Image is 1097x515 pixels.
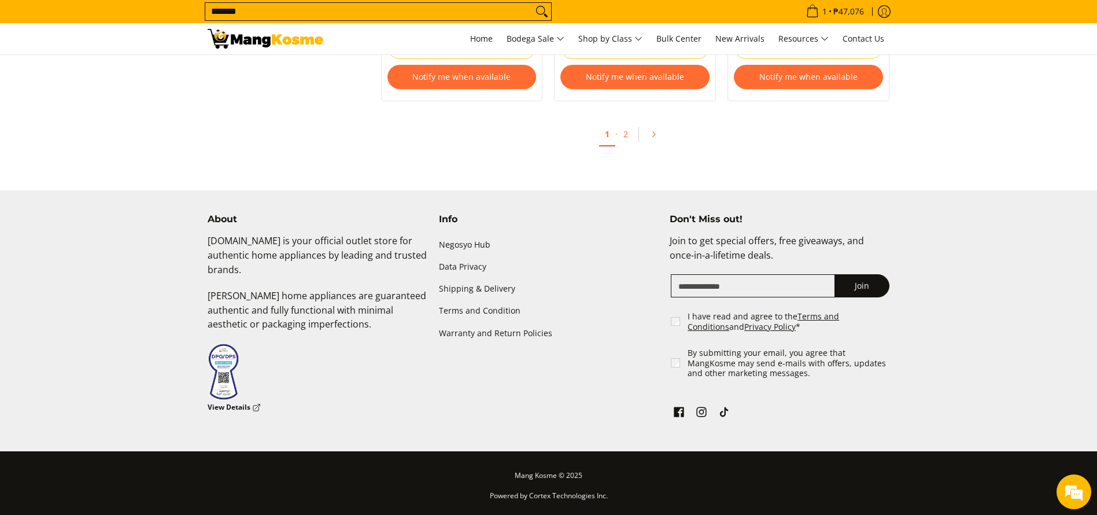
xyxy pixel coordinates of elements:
label: I have read and agree to the and * [688,311,891,332]
a: Privacy Policy [744,321,796,332]
span: · [615,128,618,139]
span: Home [470,33,493,44]
nav: Main Menu [335,23,890,54]
span: ₱47,076 [832,8,866,16]
div: Chat with us now [60,65,194,80]
h4: About [208,214,427,225]
p: Join to get special offers, free giveaways, and once-in-a-lifetime deals. [670,234,889,274]
a: See Mang Kosme on Instagram [693,404,710,424]
img: Washing Machines l Mang Kosme: Home Appliances Warehouse Sale Partner [208,29,323,49]
a: 1 [599,123,615,146]
span: Resources [778,32,829,46]
a: Terms and Conditions [688,311,839,332]
a: Bodega Sale [501,23,570,54]
span: Bodega Sale [507,32,564,46]
span: New Arrivals [715,33,764,44]
a: Negosyo Hub [439,234,659,256]
textarea: Type your message and hit 'Enter' [6,316,220,356]
a: 2 [618,123,634,145]
ul: Pagination [375,119,896,156]
a: View Details [208,400,261,415]
p: Powered by Cortex Technologies Inc. [208,489,890,509]
span: Bulk Center [656,33,701,44]
label: By submitting your email, you agree that MangKosme may send e-mails with offers, updates and othe... [688,348,891,378]
span: Shop by Class [578,32,642,46]
a: Home [464,23,498,54]
img: Data Privacy Seal [208,343,239,400]
p: [PERSON_NAME] home appliances are guaranteed authentic and fully functional with minimal aestheti... [208,289,427,343]
a: Shop by Class [572,23,648,54]
a: Resources [773,23,834,54]
button: Notify me when available [734,65,883,89]
p: Mang Kosme © 2025 [208,469,890,489]
span: We're online! [67,146,160,263]
a: Bulk Center [651,23,707,54]
a: Terms and Condition [439,300,659,322]
span: Contact Us [843,33,884,44]
span: 1 [821,8,829,16]
button: Join [834,274,889,297]
h4: Don't Miss out! [670,214,889,225]
button: Notify me when available [387,65,537,89]
h4: Info [439,214,659,225]
a: New Arrivals [710,23,770,54]
a: Contact Us [837,23,890,54]
a: Shipping & Delivery [439,278,659,300]
a: Warranty and Return Policies [439,322,659,344]
button: Search [533,3,551,20]
a: See Mang Kosme on Facebook [671,404,687,424]
button: Notify me when available [560,65,710,89]
div: Minimize live chat window [190,6,217,34]
p: [DOMAIN_NAME] is your official outlet store for authentic home appliances by leading and trusted ... [208,234,427,288]
span: • [803,5,867,18]
a: Data Privacy [439,256,659,278]
a: See Mang Kosme on TikTok [716,404,732,424]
